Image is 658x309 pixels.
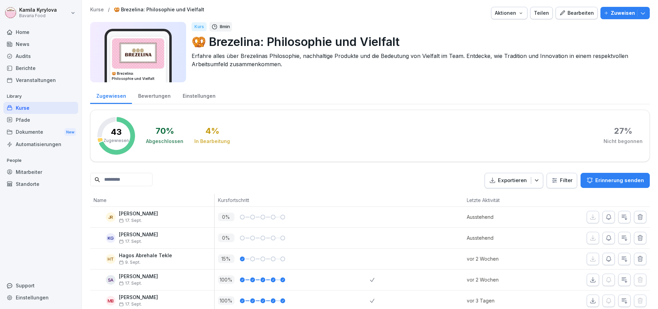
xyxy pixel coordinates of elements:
[3,62,78,74] a: Berichte
[146,138,183,145] div: Abgeschlossen
[581,173,650,188] button: Erinnerung senden
[498,177,527,185] p: Exportieren
[467,197,538,204] p: Letzte Aktivität
[90,7,104,13] a: Kurse
[90,86,132,104] a: Zugewiesen
[3,102,78,114] a: Kurse
[551,177,573,184] div: Filter
[64,128,76,136] div: New
[534,9,549,17] div: Teilen
[600,7,650,19] button: Zuweisen
[119,281,142,286] span: 17. Sept.
[106,254,115,264] div: HT
[3,38,78,50] a: News
[556,7,598,19] button: Bearbeiten
[205,127,219,135] div: 4 %
[119,295,158,300] p: [PERSON_NAME]
[467,234,541,241] p: Ausstehend
[218,213,234,221] p: 0 %
[114,7,204,13] a: 🥨 Brezelina: Philosophie und Vielfalt
[3,138,78,150] a: Automatisierungen
[595,177,644,184] p: Erinnerung senden
[106,275,115,285] div: SA
[192,33,644,50] p: 🥨 Brezelina: Philosophie und Vielfalt
[3,178,78,190] a: Standorte
[218,254,234,263] p: 15 %
[119,260,141,265] span: 9. Sept.
[467,297,541,304] p: vor 3 Tagen
[19,13,57,18] p: Bavaria Food
[112,38,164,69] img: fkzffi32ddptk8ye5fwms4as.png
[156,127,174,135] div: 70 %
[3,126,78,139] a: DokumenteNew
[220,23,230,30] p: 8 min
[495,9,524,17] div: Aktionen
[192,52,644,68] p: Erfahre alles über Brezelinas Philosophie, nachhaltige Produkte und die Bedeutung von Vielfalt im...
[19,7,57,13] p: Kamila Kyrylova
[218,296,234,305] p: 100 %
[132,86,176,104] a: Bewertungen
[108,7,110,13] p: /
[94,197,211,204] p: Name
[106,212,115,222] div: JR
[119,274,158,280] p: [PERSON_NAME]
[112,71,164,81] h3: 🥨 Brezelina: Philosophie und Vielfalt
[194,138,230,145] div: In Bearbeitung
[106,296,115,306] div: MB
[3,126,78,139] div: Dokumente
[3,114,78,126] a: Pfade
[218,275,234,284] p: 100 %
[547,173,577,188] button: Filter
[119,253,172,259] p: Hagos Abrehale Tekle
[530,7,553,19] button: Teilen
[3,292,78,304] a: Einstellungen
[103,138,129,144] p: Zugewiesen
[111,128,122,136] p: 43
[119,211,158,217] p: [PERSON_NAME]
[218,197,367,204] p: Kursfortschritt
[559,9,594,17] div: Bearbeiten
[611,9,635,17] p: Zuweisen
[119,302,142,307] span: 17. Sept.
[467,276,541,283] p: vor 2 Wochen
[3,50,78,62] a: Audits
[614,127,632,135] div: 27 %
[119,232,158,238] p: [PERSON_NAME]
[218,234,234,242] p: 0 %
[3,280,78,292] div: Support
[467,255,541,262] p: vor 2 Wochen
[3,91,78,102] p: Library
[604,138,643,145] div: Nicht begonnen
[106,233,115,243] div: KG
[467,213,541,221] p: Ausstehend
[485,173,543,188] button: Exportieren
[176,86,221,104] a: Einstellungen
[3,74,78,86] a: Veranstaltungen
[3,155,78,166] p: People
[119,218,142,223] span: 17. Sept.
[119,239,142,244] span: 17. Sept.
[192,22,207,31] div: Kurs
[3,166,78,178] a: Mitarbeiter
[3,26,78,38] a: Home
[491,7,527,19] button: Aktionen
